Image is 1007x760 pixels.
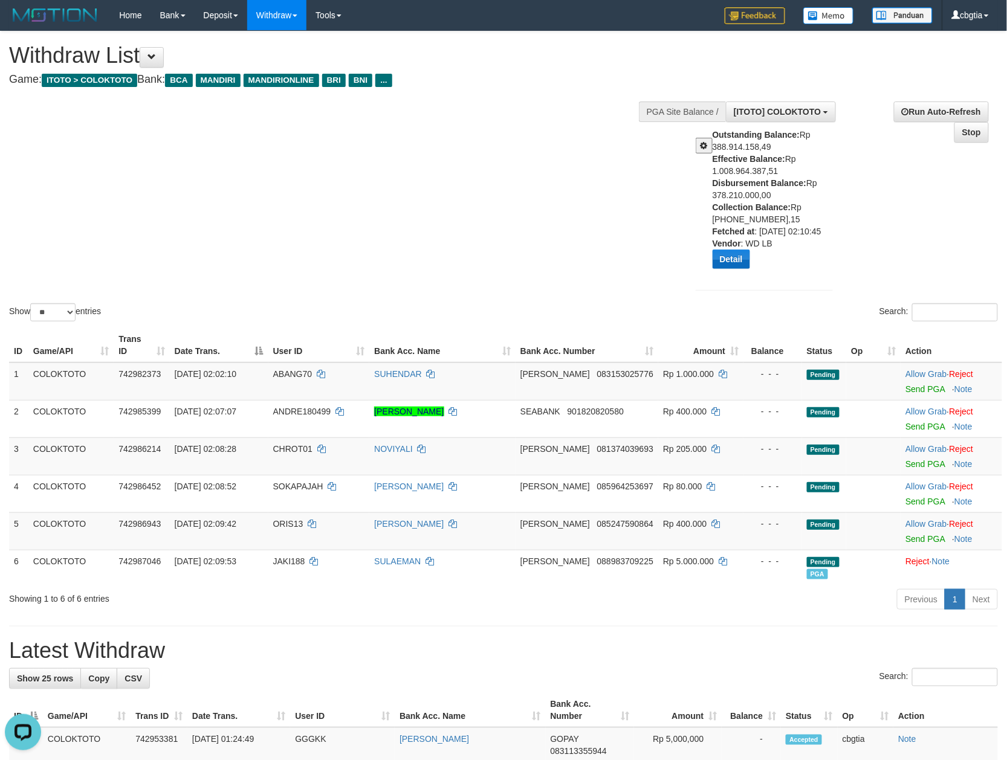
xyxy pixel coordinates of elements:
[9,693,43,727] th: ID: activate to sort column descending
[17,674,73,683] span: Show 25 rows
[905,519,947,529] a: Allow Grab
[639,101,726,122] div: PGA Site Balance /
[748,405,797,417] div: - - -
[9,437,28,475] td: 3
[905,422,945,431] a: Send PGA
[568,407,624,416] span: Copy 901820820580 to clipboard
[175,519,236,529] span: [DATE] 02:09:42
[954,459,973,469] a: Note
[28,328,114,362] th: Game/API: activate to sort column ascending
[273,481,323,491] span: SOKAPAJAH
[932,556,950,566] a: Note
[546,693,634,727] th: Bank Acc. Number: activate to sort column ascending
[88,674,109,683] span: Copy
[520,519,590,529] span: [PERSON_NAME]
[905,481,947,491] a: Allow Grab
[516,328,658,362] th: Bank Acc. Number: activate to sort column ascending
[748,368,797,380] div: - - -
[273,407,331,416] span: ANDRE180499
[722,693,781,727] th: Balance: activate to sort column ascending
[950,519,974,529] a: Reject
[807,445,840,455] span: Pending
[713,130,800,140] b: Outstanding Balance:
[905,444,947,454] a: Allow Grab
[901,475,1002,512] td: ·
[273,369,312,379] span: ABANG70
[131,693,187,727] th: Trans ID: activate to sort column ascending
[273,519,303,529] span: ORIS13
[9,362,28,401] td: 1
[400,734,469,744] a: [PERSON_NAME]
[28,437,114,475] td: COLOKTOTO
[597,369,653,379] span: Copy 083153025776 to clipboard
[663,444,707,454] span: Rp 205.000
[395,693,545,727] th: Bank Acc. Name: activate to sort column ascending
[954,534,973,544] a: Note
[520,556,590,566] span: [PERSON_NAME]
[9,512,28,550] td: 5
[9,668,81,689] a: Show 25 rows
[898,734,916,744] a: Note
[290,693,395,727] th: User ID: activate to sort column ascending
[872,7,933,24] img: panduan.png
[748,518,797,530] div: - - -
[901,362,1002,401] td: ·
[803,7,854,24] img: Button%20Memo.svg
[273,444,312,454] span: CHROT01
[905,497,945,506] a: Send PGA
[901,437,1002,475] td: ·
[196,74,241,87] span: MANDIRI
[322,74,346,87] span: BRI
[597,556,653,566] span: Copy 088983709225 to clipboard
[42,74,137,87] span: ITOTO > COLOKTOTO
[118,407,161,416] span: 742985399
[905,519,949,529] span: ·
[743,328,802,362] th: Balance
[9,74,659,86] h4: Game: Bank:
[374,369,422,379] a: SUHENDAR
[905,534,945,544] a: Send PGA
[807,370,840,380] span: Pending
[905,459,945,469] a: Send PGA
[663,556,714,566] span: Rp 5.000.000
[9,328,28,362] th: ID
[912,303,998,321] input: Search:
[520,369,590,379] span: [PERSON_NAME]
[713,227,755,236] b: Fetched at
[520,407,560,416] span: SEABANK
[950,369,974,379] a: Reject
[9,588,410,605] div: Showing 1 to 6 of 6 entries
[520,481,590,491] span: [PERSON_NAME]
[713,250,750,269] button: Detail
[28,550,114,584] td: COLOKTOTO
[114,328,169,362] th: Trans ID: activate to sort column ascending
[954,122,989,143] a: Stop
[268,328,370,362] th: User ID: activate to sort column ascending
[663,481,702,491] span: Rp 80.000
[9,475,28,512] td: 4
[374,519,444,529] a: [PERSON_NAME]
[374,407,444,416] a: [PERSON_NAME]
[905,369,947,379] a: Allow Grab
[118,369,161,379] span: 742982373
[725,7,785,24] img: Feedback.jpg
[734,107,821,117] span: [ITOTO] COLOKTOTO
[369,328,516,362] th: Bank Acc. Name: activate to sort column ascending
[175,369,236,379] span: [DATE] 02:02:10
[663,369,714,379] span: Rp 1.000.000
[905,556,930,566] a: Reject
[748,480,797,492] div: - - -
[118,519,161,529] span: 742986943
[9,6,101,24] img: MOTION_logo.png
[901,400,1002,437] td: ·
[175,481,236,491] span: [DATE] 02:08:52
[9,550,28,584] td: 6
[748,555,797,567] div: - - -
[748,443,797,455] div: - - -
[663,407,707,416] span: Rp 400.000
[30,303,76,321] select: Showentries
[5,5,41,41] button: Open LiveChat chat widget
[950,481,974,491] a: Reject
[374,556,421,566] a: SULAEMAN
[901,550,1002,584] td: ·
